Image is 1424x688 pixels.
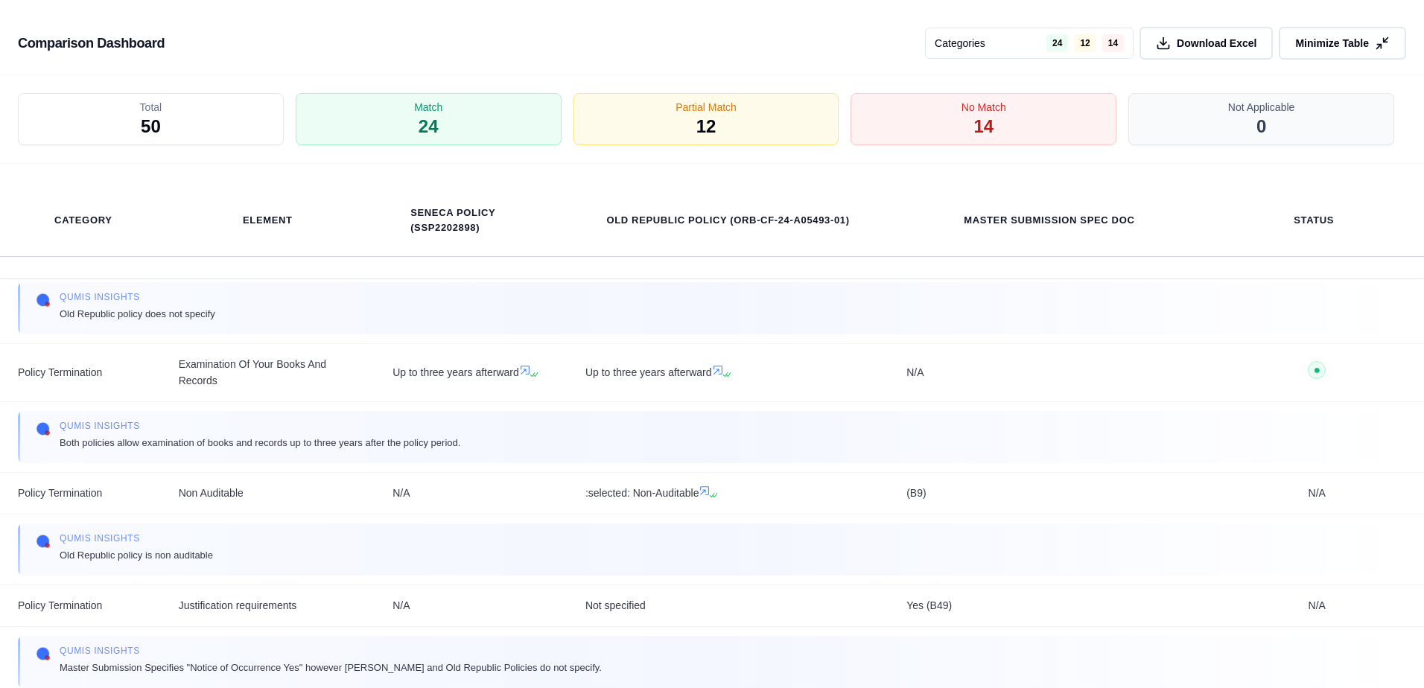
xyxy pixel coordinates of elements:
span: Justification requirements [179,597,357,614]
span: Master Submission Specifies "Notice of Occurrence Yes" however [PERSON_NAME] and Old Republic Pol... [60,660,602,675]
span: Not specified [585,597,871,614]
th: Status [1276,204,1352,237]
span: N/A [906,364,1192,381]
span: ● [1313,364,1320,376]
span: Total [140,100,162,115]
span: Qumis INSIGHTS [60,291,215,303]
span: N/A [392,485,550,502]
span: Not Applicable [1228,100,1295,115]
span: Non Auditable [179,485,357,502]
span: N/A [1227,485,1406,502]
span: Old Republic policy does not specify [60,306,215,322]
h3: Comparison Dashboard [18,30,165,57]
span: Up to three years afterward [392,364,550,381]
span: Yes (B49) [906,597,1192,614]
span: N/A [1227,597,1406,614]
span: Qumis INSIGHTS [60,420,460,432]
th: Master Submission Spec Doc [946,204,1152,237]
span: Policy Termination [18,597,143,614]
span: 12 [696,115,716,138]
span: (B9) [906,485,1192,502]
button: ● [1308,361,1326,384]
span: Old Republic policy is non auditable [60,547,213,563]
span: No Match [961,100,1006,115]
th: Category [36,204,130,237]
span: 50 [141,115,161,138]
span: 24 [419,115,439,138]
th: Element [225,204,311,237]
span: Policy Termination [18,364,143,381]
span: Qumis INSIGHTS [60,645,602,657]
span: 14 [973,115,994,138]
span: Policy Termination [18,485,143,502]
span: :selected: Non-Auditable [585,485,871,502]
span: Both policies allow examination of books and records up to three years after the policy period. [60,435,460,450]
span: Partial Match [676,100,737,115]
th: Old Republic Policy (ORB-CF-24-A05493-01) [588,204,867,237]
span: Qumis INSIGHTS [60,532,213,544]
span: Up to three years afterward [585,364,871,381]
th: Seneca Policy (SSP2202898) [392,197,550,244]
span: Match [414,100,442,115]
span: Examination Of Your Books And Records [179,356,357,390]
span: N/A [392,597,550,614]
span: 0 [1256,115,1266,138]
